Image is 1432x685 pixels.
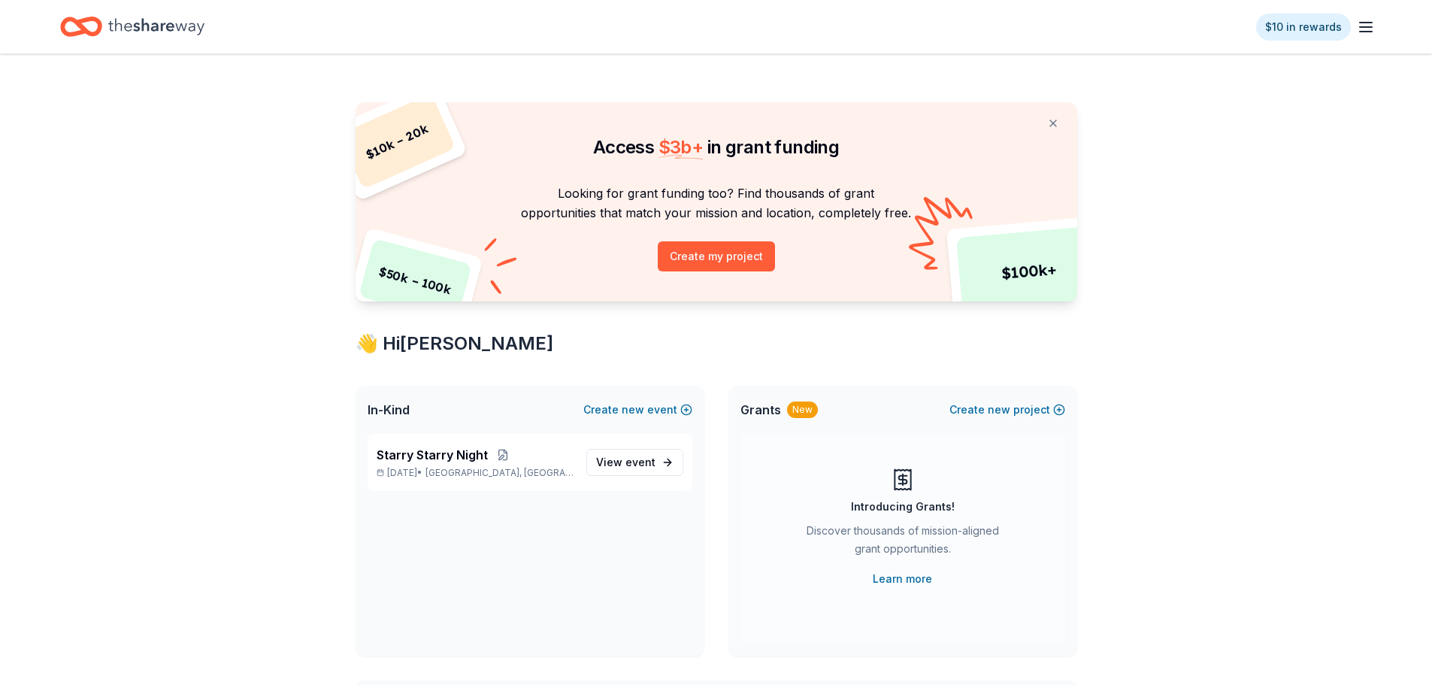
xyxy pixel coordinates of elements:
[851,498,955,516] div: Introducing Grants!
[374,183,1059,223] p: Looking for grant funding too? Find thousands of grant opportunities that match your mission and ...
[338,93,456,189] div: $ 10k – 20k
[740,401,781,419] span: Grants
[622,401,644,419] span: new
[625,456,655,468] span: event
[988,401,1010,419] span: new
[949,401,1065,419] button: Createnewproject
[1256,14,1351,41] a: $10 in rewards
[787,402,818,418] div: New
[593,136,839,158] span: Access in grant funding
[658,241,775,271] button: Create my project
[377,446,488,464] span: Starry Starry Night
[377,467,574,479] p: [DATE] •
[368,401,410,419] span: In-Kind
[801,522,1005,564] div: Discover thousands of mission-aligned grant opportunities.
[60,9,204,44] a: Home
[583,401,692,419] button: Createnewevent
[356,332,1077,356] div: 👋 Hi [PERSON_NAME]
[425,467,574,479] span: [GEOGRAPHIC_DATA], [GEOGRAPHIC_DATA]
[873,570,932,588] a: Learn more
[586,449,683,476] a: View event
[596,453,655,471] span: View
[658,136,704,158] span: $ 3b +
